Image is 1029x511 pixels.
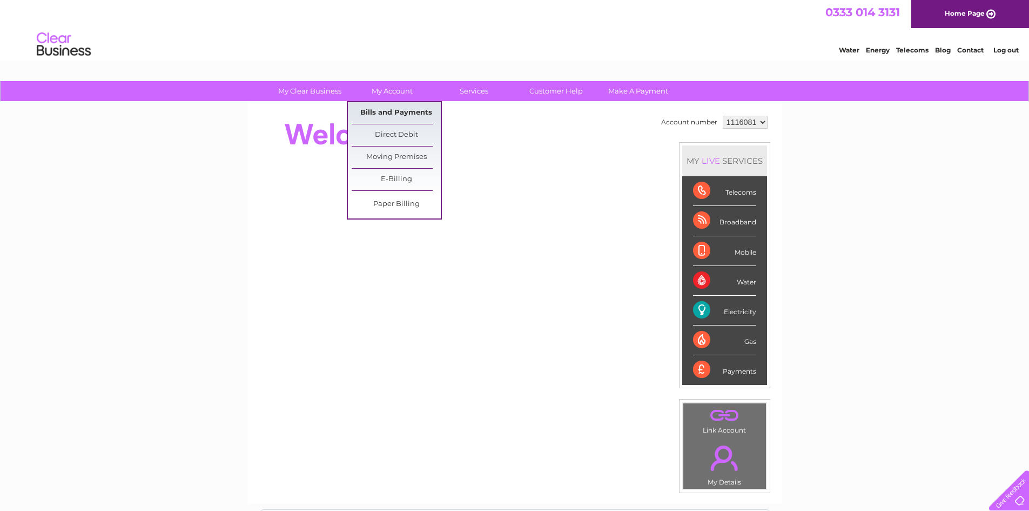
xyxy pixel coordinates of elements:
[957,46,984,54] a: Contact
[512,81,601,101] a: Customer Help
[686,439,763,477] a: .
[352,102,441,124] a: Bills and Payments
[693,236,756,266] div: Mobile
[352,194,441,215] a: Paper Billing
[352,124,441,146] a: Direct Debit
[993,46,1019,54] a: Log out
[352,147,441,168] a: Moving Premises
[683,436,766,489] td: My Details
[700,156,722,166] div: LIVE
[686,406,763,425] a: .
[866,46,890,54] a: Energy
[693,176,756,206] div: Telecoms
[935,46,951,54] a: Blog
[693,355,756,384] div: Payments
[36,28,91,61] img: logo.png
[265,81,354,101] a: My Clear Business
[260,6,770,52] div: Clear Business is a trading name of Verastar Limited (registered in [GEOGRAPHIC_DATA] No. 3667643...
[693,266,756,296] div: Water
[682,145,767,176] div: MY SERVICES
[896,46,929,54] a: Telecoms
[683,403,766,437] td: Link Account
[693,206,756,236] div: Broadband
[825,5,900,19] a: 0333 014 3131
[429,81,519,101] a: Services
[693,326,756,355] div: Gas
[693,296,756,326] div: Electricity
[839,46,859,54] a: Water
[658,113,720,131] td: Account number
[594,81,683,101] a: Make A Payment
[352,169,441,190] a: E-Billing
[347,81,436,101] a: My Account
